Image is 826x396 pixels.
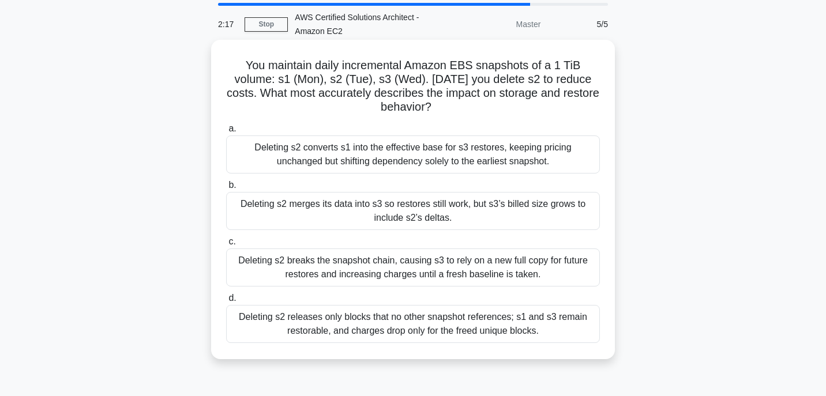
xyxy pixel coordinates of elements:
div: Deleting s2 merges its data into s3 so restores still work, but s3’s billed size grows to include... [226,192,600,230]
div: Master [446,13,547,36]
div: Deleting s2 converts s1 into the effective base for s3 restores, keeping pricing unchanged but sh... [226,135,600,174]
h5: You maintain daily incremental Amazon EBS snapshots of a 1 TiB volume: s1 (Mon), s2 (Tue), s3 (We... [225,58,601,115]
span: d. [228,293,236,303]
div: Deleting s2 breaks the snapshot chain, causing s3 to rely on a new full copy for future restores ... [226,248,600,286]
div: Deleting s2 releases only blocks that no other snapshot references; s1 and s3 remain restorable, ... [226,305,600,343]
span: a. [228,123,236,133]
div: 2:17 [211,13,245,36]
span: c. [228,236,235,246]
a: Stop [245,17,288,32]
div: 5/5 [547,13,615,36]
span: b. [228,180,236,190]
div: AWS Certified Solutions Architect - Amazon EC2 [288,6,446,43]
